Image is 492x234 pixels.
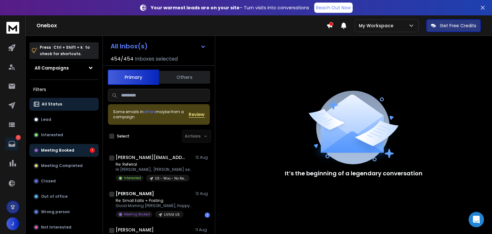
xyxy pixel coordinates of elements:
p: Interested [41,132,63,138]
button: Meeting Booked1 [29,144,99,157]
h1: [PERSON_NAME] [116,227,154,233]
span: others [143,109,156,114]
h3: Inboxes selected [135,55,178,63]
button: Closed [29,175,99,188]
button: Wrong person [29,205,99,218]
strong: Your warmest leads are on your site [151,4,240,11]
p: Meeting Completed [41,163,83,168]
button: Not Interested [29,221,99,234]
label: Select [117,134,129,139]
p: Get Free Credits [440,22,476,29]
p: LIVIVA US [164,212,180,217]
p: Re: Small Edits + Posting [116,198,193,203]
span: Ctrl + Shift + k [53,44,84,51]
p: All Status [42,102,62,107]
h1: [PERSON_NAME][EMAIL_ADDRESS][DOMAIN_NAME] [116,154,186,161]
p: Interested [124,176,141,180]
p: Re: Referral [116,162,193,167]
button: Get Free Credits [426,19,481,32]
button: Primary [108,70,159,85]
span: 454 / 454 [111,55,134,63]
p: Hi [PERSON_NAME], [PERSON_NAME] sent you an [116,167,193,172]
h1: All Campaigns [35,65,69,71]
button: J [6,217,19,230]
button: Review [189,111,205,118]
p: 11 Aug [195,227,210,232]
p: Wrong person [41,209,70,214]
div: Some emails in maybe from a campaign [113,109,189,120]
h1: Onebox [37,22,326,29]
p: – Turn visits into conversations [151,4,309,11]
p: Lead [41,117,51,122]
button: All Inbox(s) [105,40,211,53]
p: It’s the beginning of a legendary conversation [285,169,422,178]
button: Out of office [29,190,99,203]
button: Meeting Completed [29,159,99,172]
p: 12 Aug [195,191,210,196]
p: Reach Out Now [316,4,351,11]
p: Good Morning [PERSON_NAME], Happy to [116,203,193,208]
div: 1 [90,148,95,153]
p: 1 [16,135,21,140]
button: Others [159,70,210,84]
div: 1 [205,213,210,218]
p: 12 Aug [195,155,210,160]
p: Meeting Booked [41,148,74,153]
a: 1 [5,138,18,150]
div: Open Intercom Messenger [469,212,484,227]
h1: [PERSON_NAME] [116,190,154,197]
img: logo [6,22,19,34]
p: Out of office [41,194,68,199]
a: Reach Out Now [314,3,353,13]
p: My Workspace [359,22,396,29]
button: All Status [29,98,99,111]
button: Interested [29,129,99,141]
h1: All Inbox(s) [111,43,148,49]
button: Lead [29,113,99,126]
p: Closed [41,179,56,184]
button: All Campaigns [29,62,99,74]
p: Not Interested [41,225,71,230]
p: Press to check for shortcuts. [40,44,90,57]
p: Meeting Booked [124,212,150,217]
h3: Filters [29,85,99,94]
p: US - Woo - No Ref - CMO + Founders [155,176,186,181]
